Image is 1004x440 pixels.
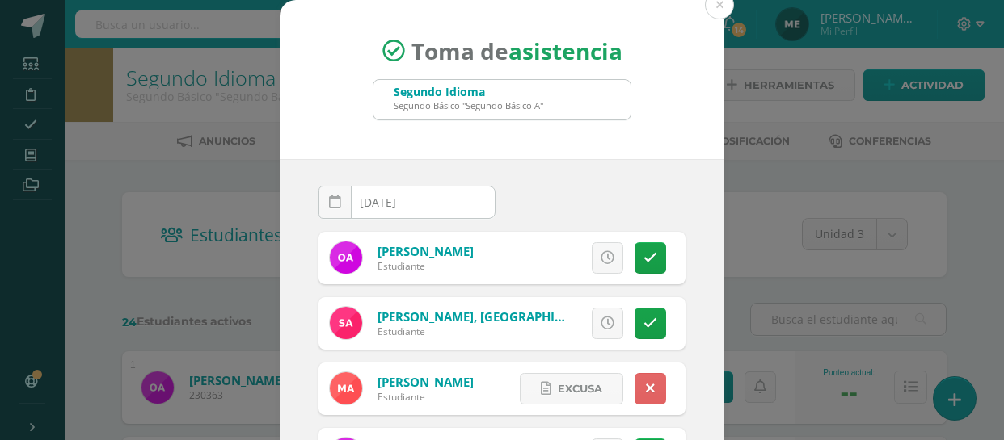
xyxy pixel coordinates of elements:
[378,374,474,390] a: [PERSON_NAME]
[319,186,495,218] input: Fecha de Inasistencia
[330,307,362,339] img: 4b0eec721368309cb62f55c1145aebae.png
[378,308,604,325] a: [PERSON_NAME], [GEOGRAPHIC_DATA]
[520,373,623,404] a: Excusa
[394,99,543,111] div: Segundo Básico "Segundo Básico A"
[378,325,572,338] div: Estudiante
[411,36,622,66] span: Toma de
[508,36,622,66] strong: asistencia
[378,390,474,404] div: Estudiante
[330,241,362,274] img: 5d8b4df31e5746aedd4c829252c230ee.png
[373,80,631,119] input: Busca un grado o sección aquí...
[378,259,474,273] div: Estudiante
[558,374,602,404] span: Excusa
[330,372,362,404] img: a8bdca864b2b6b4a6868a784cacbe5ce.png
[394,84,543,99] div: Segundo Idioma
[378,243,474,259] a: [PERSON_NAME]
